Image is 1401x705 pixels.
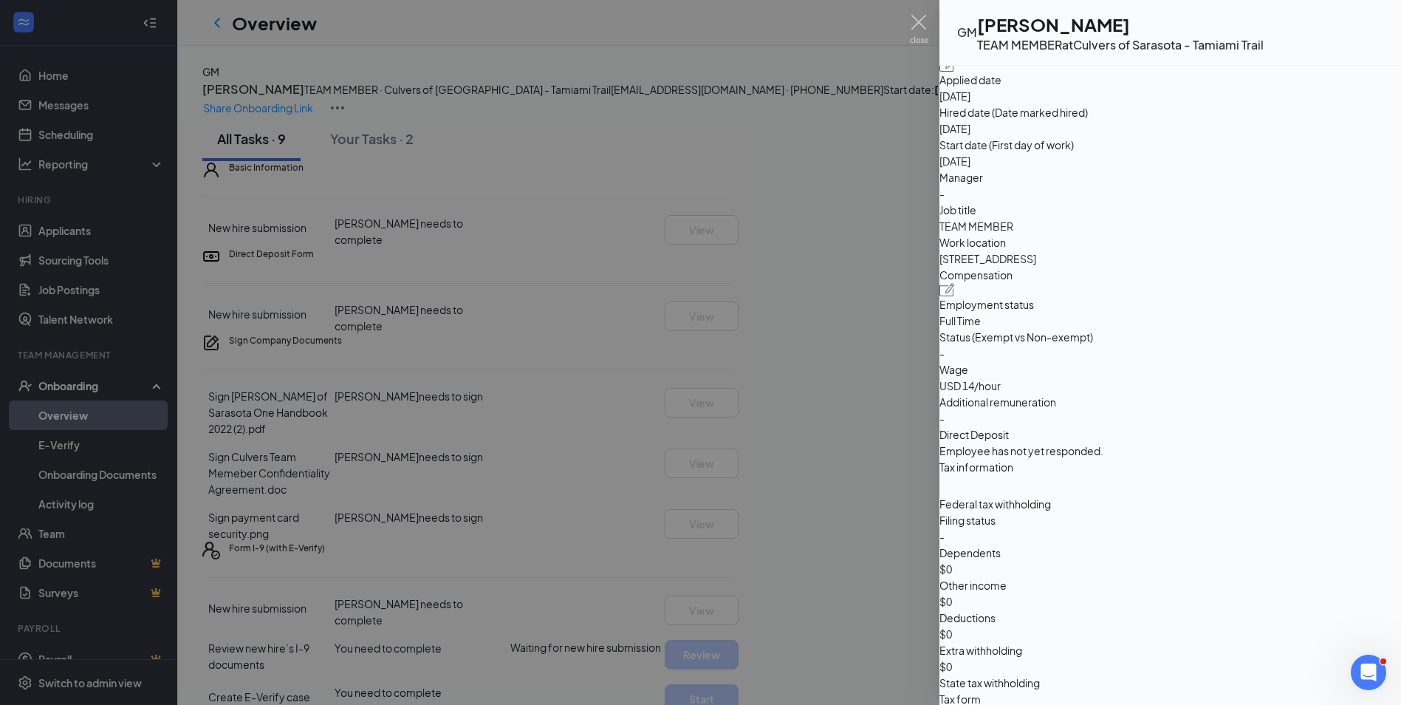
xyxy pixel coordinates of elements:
[939,88,1401,104] span: [DATE]
[939,378,1401,394] span: USD 14/hour
[939,218,1401,234] span: TEAM MEMBER
[939,443,1401,459] span: Employee has not yet responded.
[939,251,1401,267] span: [STREET_ADDRESS]
[939,361,1401,378] span: Wage
[939,313,1401,329] span: Full Time
[939,185,1401,202] span: -
[939,153,1401,169] span: [DATE]
[939,593,1401,610] span: $0
[939,169,1401,185] span: Manager
[939,610,1401,626] span: Deductions
[939,345,1401,361] span: -
[939,394,1401,410] span: Additional remuneration
[939,296,1401,313] span: Employment status
[939,658,1401,675] span: $0
[939,267,1401,283] span: Compensation
[939,512,1401,528] span: Filing status
[1351,655,1386,690] iframe: Intercom live chat
[939,577,1401,593] span: Other income
[939,545,1401,561] span: Dependents
[939,72,1401,88] span: Applied date
[939,104,1401,120] span: Hired date (Date marked hired)
[939,120,1401,137] span: [DATE]
[939,426,1401,443] span: Direct Deposit
[939,202,1401,218] span: Job title
[939,626,1401,642] span: $0
[977,12,1264,37] h1: [PERSON_NAME]
[977,37,1264,53] div: TEAM MEMBER at Culvers of Sarasota - Tamiami Trail
[939,137,1401,153] span: Start date (First day of work)
[939,528,1401,545] span: -
[939,561,1401,577] span: $0
[939,329,1401,345] span: Status (Exempt vs Non-exempt)
[939,496,1401,512] span: Federal tax withholding
[939,459,1401,475] span: Tax information
[939,410,1401,426] span: -
[939,234,1401,251] span: Work location
[957,24,977,41] div: GM
[939,642,1401,658] span: Extra withholding
[939,675,1401,691] span: State tax withholding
